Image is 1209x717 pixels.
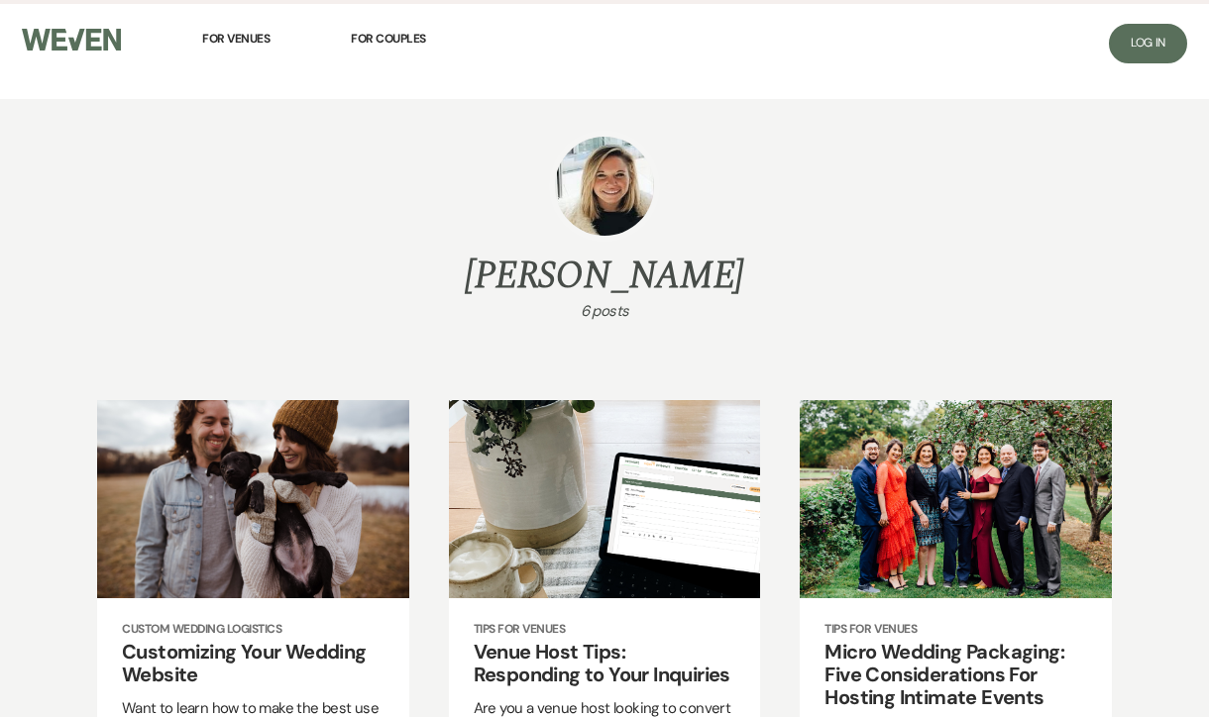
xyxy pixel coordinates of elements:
h2: Customizing Your Wedding Website [122,641,385,686]
h2: Micro Wedding Packaging: Five Considerations For Hosting Intimate Events [824,641,1087,709]
a: Log In [1109,24,1187,63]
span: Tips for Venues [474,623,736,637]
h1: [PERSON_NAME] [465,256,743,299]
img: Molly Bradbury [555,137,654,236]
a: For Couples [351,17,426,60]
span: For Couples [351,31,426,47]
span: Tips for Venues [824,623,1087,637]
span: Custom Wedding Logistics [122,623,385,637]
span: Log In [1131,35,1165,51]
div: 6 posts [581,299,629,323]
a: For Venues [202,17,270,60]
span: For Venues [202,31,270,47]
img: Weven Logo [22,29,121,51]
h2: Venue Host Tips: Responding to Your Inquiries [474,641,736,686]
